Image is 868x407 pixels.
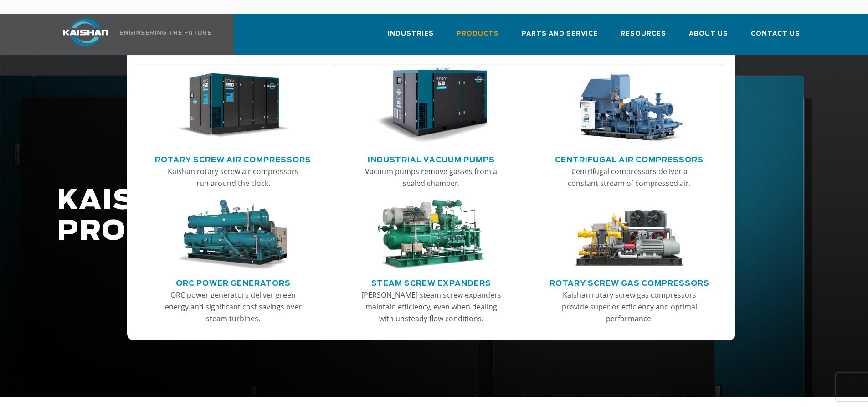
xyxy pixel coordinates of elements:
span: About Us [689,29,728,39]
span: Parts and Service [522,29,598,39]
img: thumb-Rotary-Screw-Gas-Compressors [573,200,685,270]
span: Products [457,29,499,39]
img: thumb-Centrifugal-Air-Compressors [573,68,685,144]
p: ORC power generators deliver green energy and significant cost savings over steam turbines. [162,289,304,325]
a: Steam Screw Expanders [371,275,491,289]
a: Resources [621,22,666,53]
a: Industries [388,22,434,53]
p: Centrifugal compressors deliver a constant stream of compressed air. [558,165,700,189]
p: Kaishan rotary screw gas compressors provide superior efficiency and optimal performance. [558,289,700,325]
span: Resources [621,29,666,39]
a: Contact Us [751,22,800,53]
h1: KAISHAN PRODUCTS [57,186,684,247]
img: thumb-Steam-Screw-Expanders [375,200,487,270]
a: Rotary Screw Gas Compressors [550,275,709,289]
img: thumb-Industrial-Vacuum-Pumps [375,68,487,144]
a: Parts and Service [522,22,598,53]
img: kaishan logo [51,19,120,46]
span: Contact Us [751,29,800,39]
a: Rotary Screw Air Compressors [155,152,311,165]
p: Vacuum pumps remove gasses from a sealed chamber. [360,165,502,189]
a: About Us [689,22,728,53]
img: Engineering the future [120,31,211,35]
a: Centrifugal Air Compressors [555,152,704,165]
a: ORC Power Generators [176,275,291,289]
a: Industrial Vacuum Pumps [368,152,495,165]
img: thumb-ORC-Power-Generators [177,200,289,270]
p: [PERSON_NAME] steam screw expanders maintain efficiency, even when dealing with unsteady flow con... [360,289,502,325]
img: thumb-Rotary-Screw-Air-Compressors [177,68,289,144]
span: Industries [388,29,434,39]
a: Products [457,22,499,53]
a: Kaishan USA [51,14,213,55]
p: Kaishan rotary screw air compressors run around the clock. [162,165,304,189]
